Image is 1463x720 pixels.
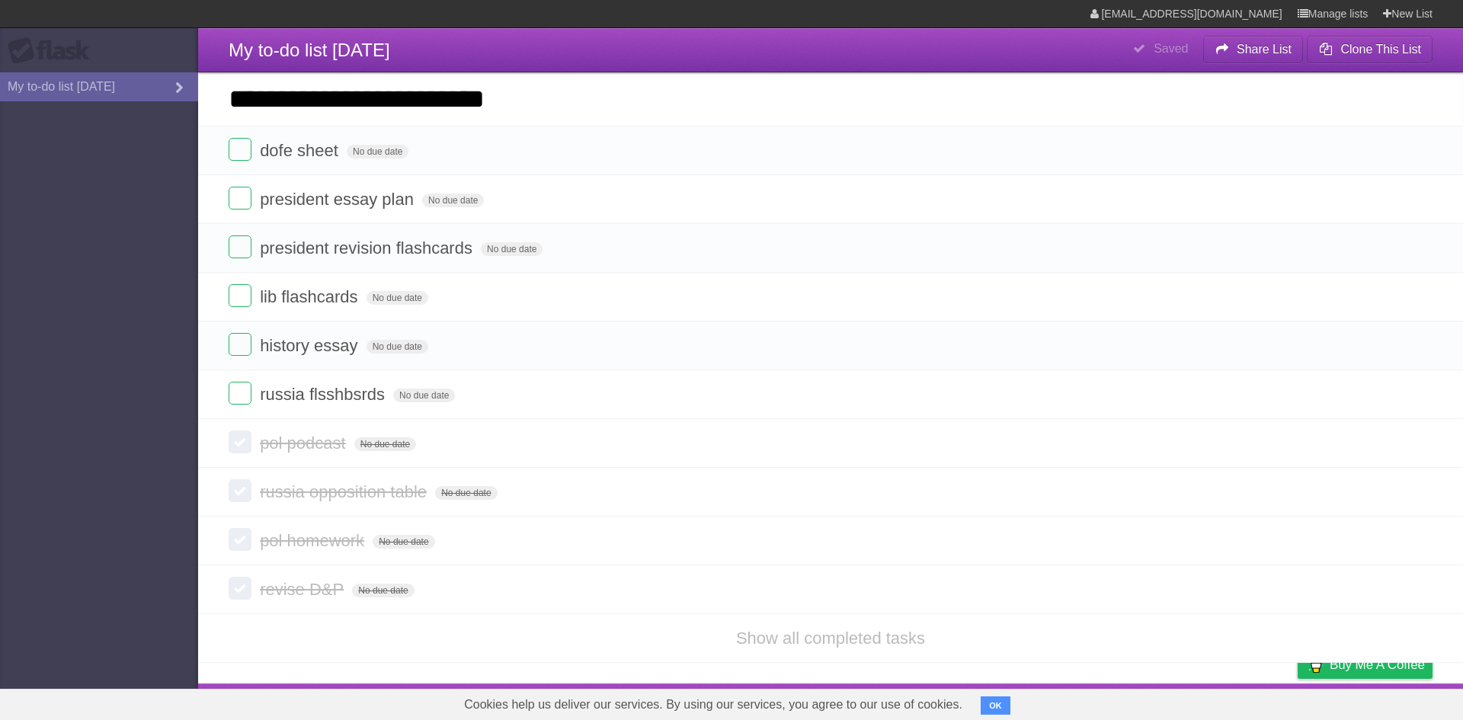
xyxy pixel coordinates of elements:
[1298,651,1433,679] a: Buy me a coffee
[229,187,251,210] label: Done
[229,138,251,161] label: Done
[373,535,434,549] span: No due date
[260,336,361,355] span: history essay
[1203,36,1304,63] button: Share List
[1340,43,1421,56] b: Clone This List
[260,580,347,599] span: revise D&P
[481,242,543,256] span: No due date
[260,287,361,306] span: lib flashcards
[367,340,428,354] span: No due date
[229,40,390,60] span: My to-do list [DATE]
[229,382,251,405] label: Done
[1278,687,1317,716] a: Privacy
[229,577,251,600] label: Done
[393,389,455,402] span: No due date
[736,629,925,648] a: Show all completed tasks
[1095,687,1127,716] a: About
[1337,687,1433,716] a: Suggest a feature
[260,190,418,209] span: president essay plan
[1145,687,1207,716] a: Developers
[449,690,978,720] span: Cookies help us deliver our services. By using our services, you agree to our use of cookies.
[1154,42,1188,55] b: Saved
[260,385,389,404] span: russia flsshbsrds
[229,430,251,453] label: Done
[347,145,408,158] span: No due date
[8,37,99,65] div: Flask
[229,528,251,551] label: Done
[1305,651,1326,677] img: Buy me a coffee
[435,486,497,500] span: No due date
[229,235,251,258] label: Done
[352,584,414,597] span: No due date
[981,696,1010,715] button: OK
[260,434,350,453] span: pol podcast
[260,238,476,258] span: president revision flashcards
[367,291,428,305] span: No due date
[229,333,251,356] label: Done
[1307,36,1433,63] button: Clone This List
[229,284,251,307] label: Done
[229,479,251,502] label: Done
[422,194,484,207] span: No due date
[260,141,342,160] span: dofe sheet
[1330,651,1425,678] span: Buy me a coffee
[354,437,416,451] span: No due date
[1237,43,1292,56] b: Share List
[260,531,368,550] span: pol homework
[260,482,431,501] span: russia opposition table
[1226,687,1260,716] a: Terms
